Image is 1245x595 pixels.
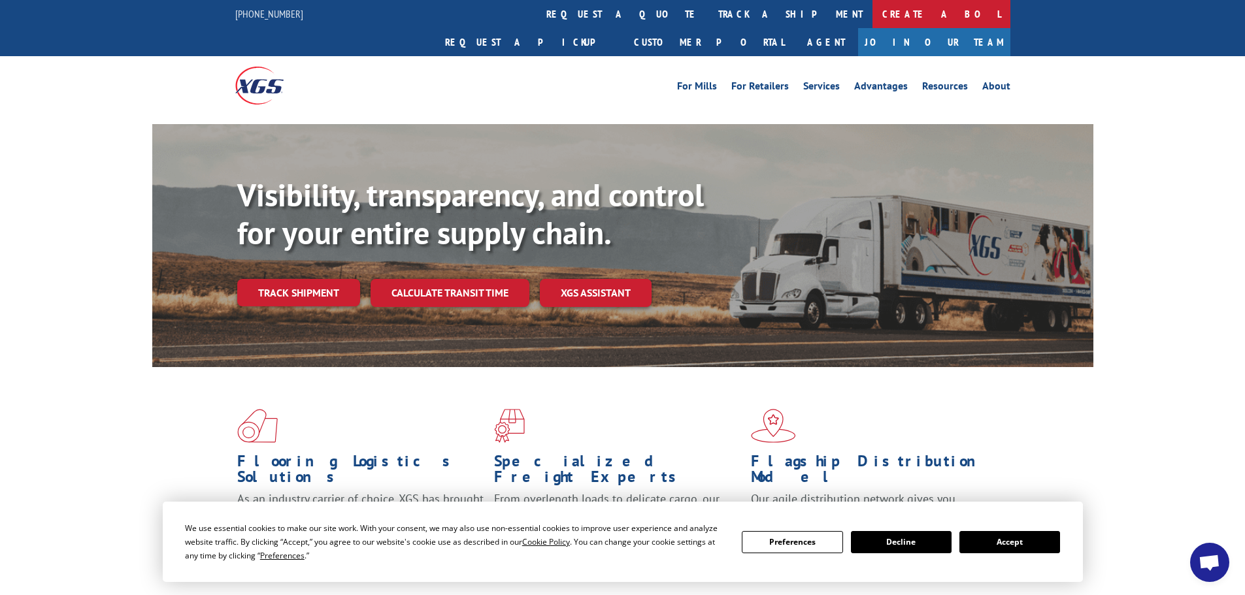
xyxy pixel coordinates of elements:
[751,491,991,522] span: Our agile distribution network gives you nationwide inventory management on demand.
[858,28,1010,56] a: Join Our Team
[435,28,624,56] a: Request a pickup
[163,502,1083,582] div: Cookie Consent Prompt
[237,279,360,306] a: Track shipment
[922,81,968,95] a: Resources
[260,550,305,561] span: Preferences
[237,453,484,491] h1: Flooring Logistics Solutions
[494,491,741,549] p: From overlength loads to delicate cargo, our experienced staff knows the best way to move your fr...
[237,409,278,443] img: xgs-icon-total-supply-chain-intelligence-red
[235,7,303,20] a: [PHONE_NUMBER]
[742,531,842,553] button: Preferences
[494,409,525,443] img: xgs-icon-focused-on-flooring-red
[540,279,652,307] a: XGS ASSISTANT
[522,536,570,547] span: Cookie Policy
[803,81,840,95] a: Services
[624,28,794,56] a: Customer Portal
[237,491,484,538] span: As an industry carrier of choice, XGS has brought innovation and dedication to flooring logistics...
[854,81,908,95] a: Advantages
[185,521,726,562] div: We use essential cookies to make our site work. With your consent, we may also use non-essential ...
[371,279,529,307] a: Calculate transit time
[494,453,741,491] h1: Specialized Freight Experts
[794,28,858,56] a: Agent
[851,531,952,553] button: Decline
[1190,543,1229,582] div: Open chat
[982,81,1010,95] a: About
[731,81,789,95] a: For Retailers
[237,174,704,253] b: Visibility, transparency, and control for your entire supply chain.
[751,453,998,491] h1: Flagship Distribution Model
[677,81,717,95] a: For Mills
[959,531,1060,553] button: Accept
[751,409,796,443] img: xgs-icon-flagship-distribution-model-red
